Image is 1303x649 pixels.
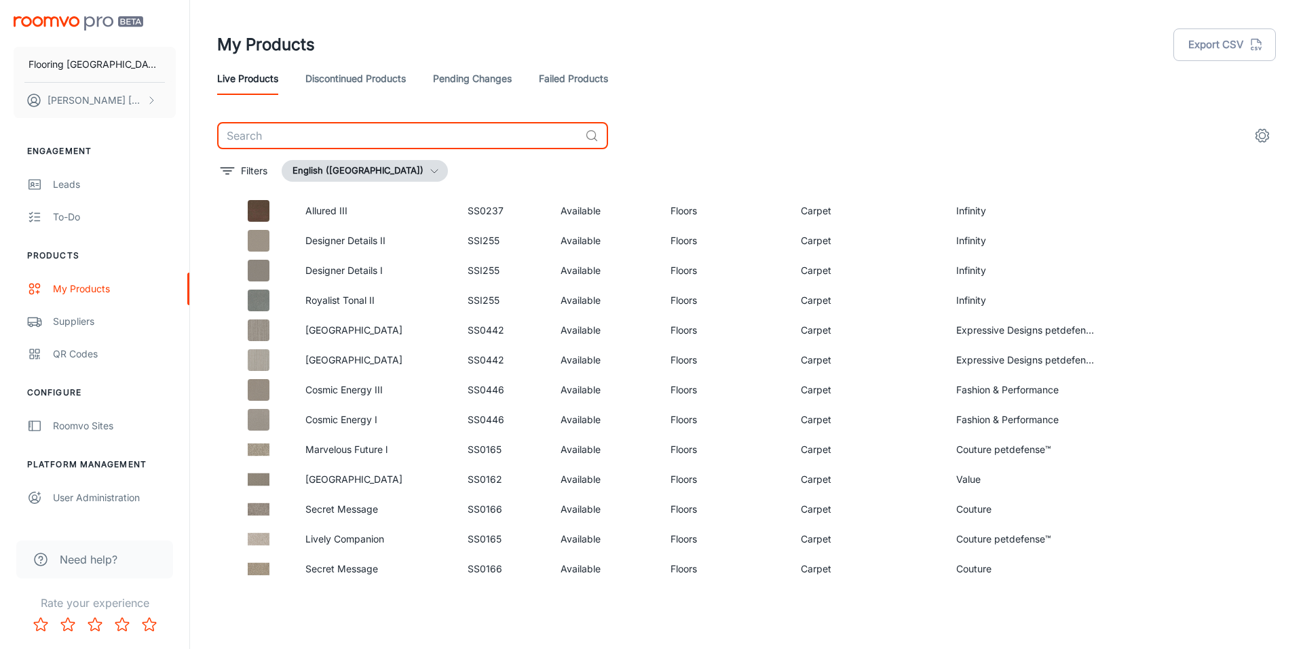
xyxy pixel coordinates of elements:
[790,524,945,554] td: Carpet
[457,286,550,315] td: SSI255
[457,405,550,435] td: SS0446
[550,524,660,554] td: Available
[790,256,945,286] td: Carpet
[945,435,1108,465] td: Couture petdefense™
[282,160,448,182] button: English ([GEOGRAPHIC_DATA])
[790,554,945,584] td: Carpet
[305,293,446,308] p: Royalist Tonal II
[48,93,143,108] p: [PERSON_NAME] [PERSON_NAME]
[550,435,660,465] td: Available
[241,163,267,178] p: Filters
[550,405,660,435] td: Available
[305,203,446,218] p: Allured III
[660,315,790,345] td: Floors
[305,62,406,95] a: Discontinued Products
[660,405,790,435] td: Floors
[14,83,176,118] button: [PERSON_NAME] [PERSON_NAME]
[790,494,945,524] td: Carpet
[457,256,550,286] td: SSI255
[457,226,550,256] td: SSI255
[539,62,608,95] a: Failed Products
[550,375,660,405] td: Available
[305,412,446,427] p: Cosmic Energy I
[790,435,945,465] td: Carpet
[945,226,1108,256] td: Infinity
[457,494,550,524] td: SS0166
[136,611,163,638] button: Rate 5 star
[217,160,271,182] button: filter
[109,611,136,638] button: Rate 4 star
[457,196,550,226] td: SS0237
[550,465,660,494] td: Available
[660,226,790,256] td: Floors
[305,382,446,397] p: Cosmic Energy III
[660,286,790,315] td: Floors
[550,226,660,256] td: Available
[945,405,1108,435] td: Fashion & Performance
[305,353,446,368] p: [GEOGRAPHIC_DATA]
[790,315,945,345] td: Carpet
[457,435,550,465] td: SS0165
[550,256,660,286] td: Available
[790,226,945,256] td: Carpet
[53,490,176,505] div: User Administration
[14,47,176,82] button: Flooring [GEOGRAPHIC_DATA]
[217,62,278,95] a: Live Products
[305,502,446,517] p: Secret Message
[550,345,660,375] td: Available
[54,611,81,638] button: Rate 2 star
[53,210,176,224] div: To-do
[550,196,660,226] td: Available
[550,315,660,345] td: Available
[790,375,945,405] td: Carpet
[550,494,660,524] td: Available
[550,286,660,315] td: Available
[660,465,790,494] td: Floors
[457,315,550,345] td: SS0442
[790,345,945,375] td: Carpet
[53,177,176,192] div: Leads
[305,442,446,457] p: Marvelous Future l
[457,554,550,584] td: SS0166
[457,465,550,494] td: SS0162
[945,494,1108,524] td: Couture
[945,554,1108,584] td: Couture
[217,33,315,57] h1: My Products
[1173,28,1276,61] button: Export CSV
[305,472,446,487] p: [GEOGRAPHIC_DATA]
[790,465,945,494] td: Carpet
[457,345,550,375] td: SS0442
[660,435,790,465] td: Floors
[790,286,945,315] td: Carpet
[53,281,176,296] div: My Products
[1249,122,1276,149] button: settings
[305,562,446,576] p: Secret Message
[660,196,790,226] td: Floors
[217,122,580,149] input: Search
[660,524,790,554] td: Floors
[11,595,178,611] p: Rate your experience
[81,611,109,638] button: Rate 3 star
[945,286,1108,315] td: Infinity
[660,256,790,286] td: Floors
[790,196,945,226] td: Carpet
[305,233,446,248] p: Designer Details II
[790,405,945,435] td: Carpet
[660,494,790,524] td: Floors
[433,62,512,95] a: Pending Changes
[305,323,446,338] p: [GEOGRAPHIC_DATA]
[660,554,790,584] td: Floors
[53,347,176,361] div: QR Codes
[550,554,660,584] td: Available
[945,465,1108,494] td: Value
[29,57,161,72] p: Flooring [GEOGRAPHIC_DATA]
[457,375,550,405] td: SS0446
[305,532,446,547] p: Lively Companion
[945,375,1108,405] td: Fashion & Performance
[14,16,143,31] img: Roomvo PRO Beta
[53,314,176,329] div: Suppliers
[945,315,1108,345] td: Expressive Designs petdefense™
[945,196,1108,226] td: Infinity
[53,418,176,433] div: Roomvo Sites
[945,524,1108,554] td: Couture petdefense™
